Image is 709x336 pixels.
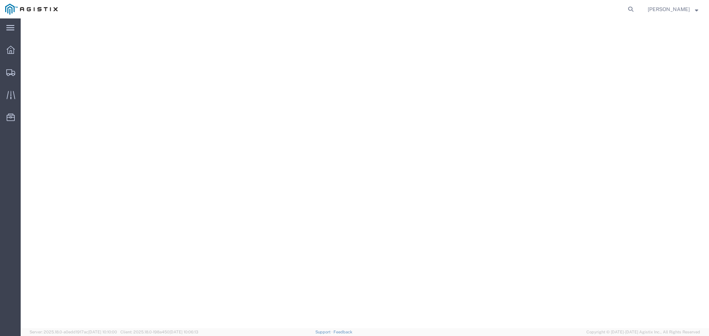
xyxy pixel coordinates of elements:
button: [PERSON_NAME] [647,5,699,14]
span: Alexander Baetens [648,5,690,13]
span: Client: 2025.18.0-198a450 [120,330,198,334]
iframe: FS Legacy Container [21,18,709,328]
span: [DATE] 10:10:00 [88,330,117,334]
span: Copyright © [DATE]-[DATE] Agistix Inc., All Rights Reserved [586,329,700,335]
span: Server: 2025.18.0-a0edd1917ac [30,330,117,334]
span: [DATE] 10:06:13 [169,330,198,334]
a: Support [315,330,334,334]
img: logo [5,4,58,15]
a: Feedback [333,330,352,334]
